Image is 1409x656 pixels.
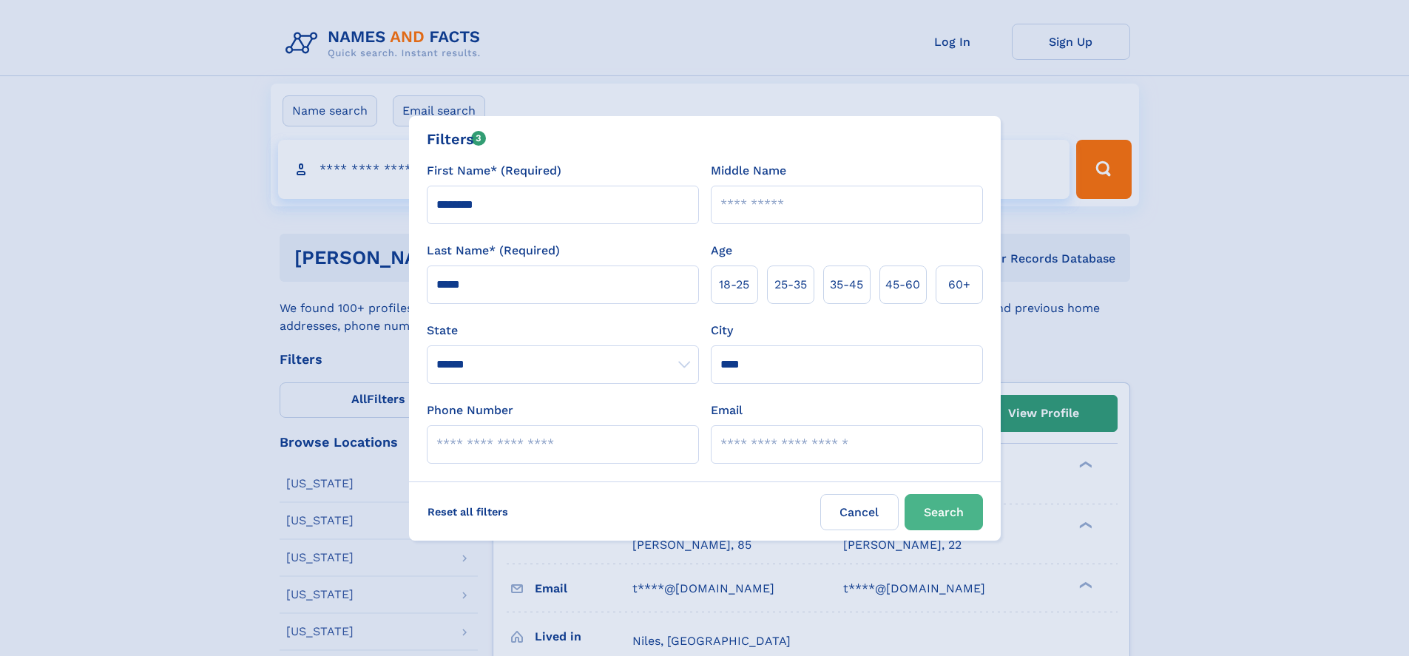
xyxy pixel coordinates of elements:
[711,402,743,419] label: Email
[427,242,560,260] label: Last Name* (Required)
[427,162,561,180] label: First Name* (Required)
[418,494,518,530] label: Reset all filters
[885,276,920,294] span: 45‑60
[905,494,983,530] button: Search
[711,322,733,339] label: City
[427,322,699,339] label: State
[711,162,786,180] label: Middle Name
[774,276,807,294] span: 25‑35
[830,276,863,294] span: 35‑45
[427,128,487,150] div: Filters
[427,402,513,419] label: Phone Number
[820,494,899,530] label: Cancel
[948,276,970,294] span: 60+
[719,276,749,294] span: 18‑25
[711,242,732,260] label: Age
